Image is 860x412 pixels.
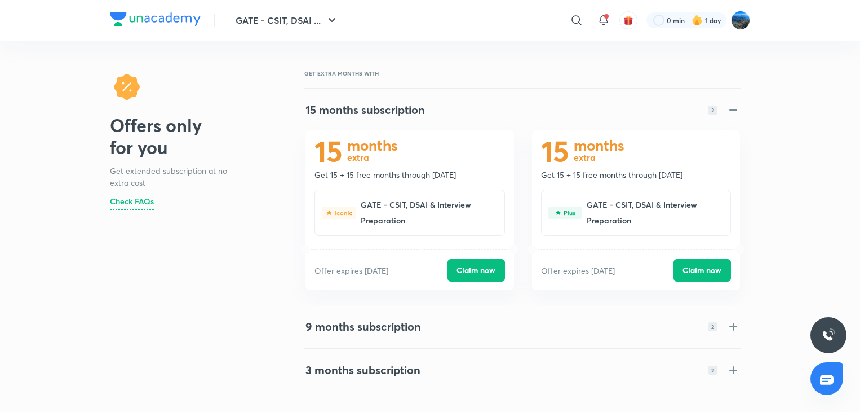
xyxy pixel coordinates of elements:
img: avatar [623,15,633,25]
h1: months [347,140,398,150]
div: 3 months subscription2 [296,350,749,391]
p: Get extended subscription at no extra cost [110,165,237,189]
p: Offer expires [DATE] [314,265,388,277]
img: type [322,207,356,220]
h4: 3 months subscription [305,363,420,377]
a: Check FAQs [110,195,154,210]
img: Karthik Koduri [731,11,750,30]
p: Offer expires [DATE] [541,265,615,277]
button: avatar [619,11,637,29]
a: Company Logo [110,12,201,29]
img: streak [691,15,703,26]
h1: 15 [314,139,343,163]
h2: Offers only for you [110,115,237,158]
p: 2 [711,323,714,330]
p: Get 15 + 15 free months through [DATE] [314,169,504,181]
p: Get 15 + 15 free months through [DATE] [541,169,731,181]
img: ttu [822,328,835,342]
h1: extra [347,152,398,163]
h1: 15 [541,139,569,163]
h4: 9 months subscription [305,320,421,334]
button: Claim now [673,259,731,282]
div: 9 months subscription2 [296,306,749,347]
p: Check FAQs [110,195,154,207]
img: Company Logo [110,12,201,26]
div: 15 months subscription2 [296,90,749,130]
button: Claim now [447,259,505,282]
p: GET EXTRA MONTHS WITH [304,70,750,77]
button: GATE - CSIT, DSAI ... [229,9,345,32]
p: GATE - CSIT, DSAI & Interview Preparation [361,197,489,229]
h1: months [574,140,624,150]
img: offer [110,70,144,104]
h1: extra [574,152,624,163]
img: type [548,207,582,220]
p: 2 [711,107,714,113]
h4: 15 months subscription [305,103,425,117]
p: 2 [711,367,714,374]
p: GATE - CSIT, DSAI & Interview Preparation [587,197,715,229]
